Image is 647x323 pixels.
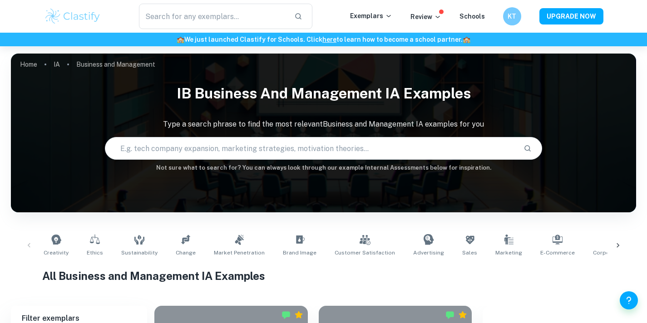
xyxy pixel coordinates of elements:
a: Schools [459,13,485,20]
span: Creativity [44,249,69,257]
span: Market Penetration [214,249,265,257]
span: Sustainability [121,249,158,257]
img: Clastify logo [44,7,102,25]
h1: All Business and Management IA Examples [42,268,605,284]
span: Change [176,249,196,257]
button: Search [520,141,535,156]
a: IA [54,58,60,71]
p: Exemplars [350,11,392,21]
span: Brand Image [283,249,316,257]
div: Premium [458,310,467,319]
span: Advertising [413,249,444,257]
p: Review [410,12,441,22]
p: Business and Management [76,59,155,69]
button: UPGRADE NOW [539,8,603,24]
span: Customer Satisfaction [335,249,395,257]
span: Ethics [87,249,103,257]
span: Marketing [495,249,522,257]
input: E.g. tech company expansion, marketing strategies, motivation theories... [105,136,517,161]
button: KT [503,7,521,25]
span: 🏫 [177,36,184,43]
span: 🏫 [463,36,470,43]
button: Help and Feedback [620,291,638,309]
h6: Not sure what to search for? You can always look through our example Internal Assessments below f... [11,163,636,172]
a: here [322,36,336,43]
span: Sales [462,249,477,257]
h6: We just launched Clastify for Schools. Click to learn how to become a school partner. [2,34,645,44]
a: Home [20,58,37,71]
input: Search for any exemplars... [139,4,287,29]
div: Premium [294,310,303,319]
h6: KT [507,11,517,21]
img: Marked [282,310,291,319]
span: E-commerce [540,249,575,257]
h1: IB Business and Management IA examples [11,79,636,108]
p: Type a search phrase to find the most relevant Business and Management IA examples for you [11,119,636,130]
img: Marked [445,310,454,319]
